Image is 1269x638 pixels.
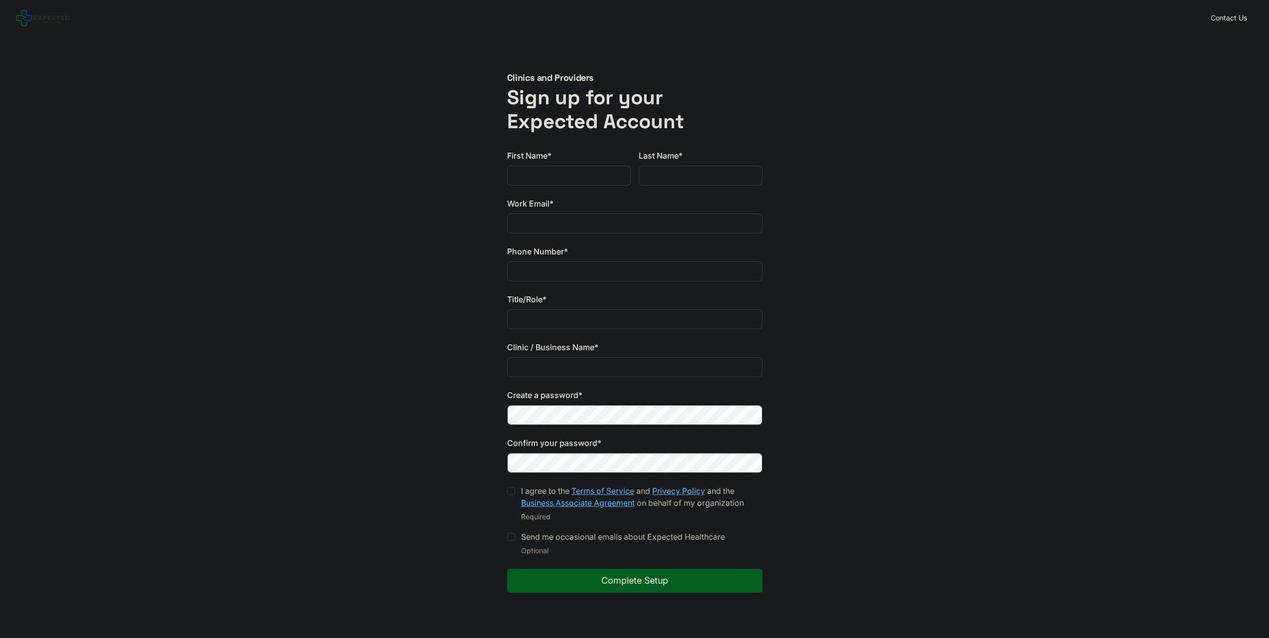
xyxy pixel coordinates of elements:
[652,486,705,496] a: Privacy Policy
[1205,11,1253,25] a: Contact Us
[507,389,762,401] label: Create a password*
[507,198,762,210] label: Work Email*
[521,545,725,557] div: Optional
[507,437,762,449] label: Confirm your password*
[521,486,744,508] label: I agree to the and and the on behalf of my organization
[507,245,762,257] label: Phone Number*
[521,532,725,542] label: Send me occasional emails about Expected Healthcare
[507,86,762,134] h1: Sign up for your Expected Account
[507,72,762,84] p: Clinics and Providers
[507,341,762,353] label: Clinic / Business Name*
[639,150,762,162] label: Last Name*
[521,511,762,523] div: Required
[507,293,762,305] label: Title/Role*
[507,569,762,593] button: Complete Setup
[521,498,635,508] a: Business Associate Agreement
[507,150,631,162] label: First Name*
[571,486,634,496] a: Terms of Service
